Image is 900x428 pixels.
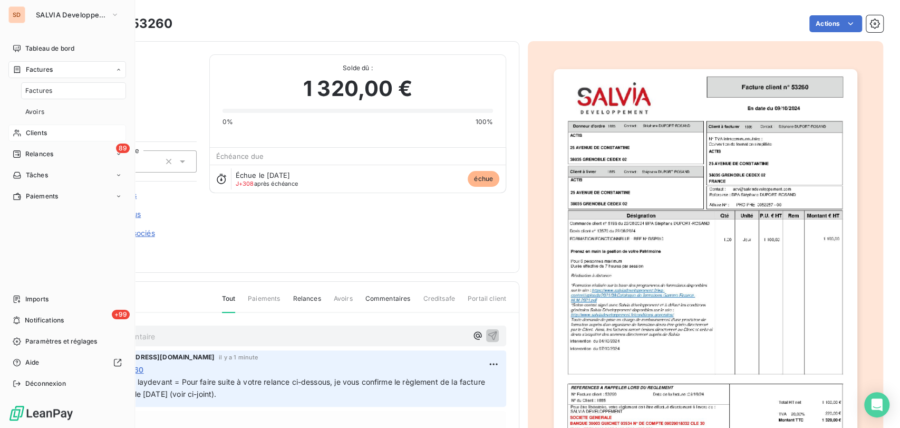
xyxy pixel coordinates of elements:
[293,294,321,312] span: Relances
[219,354,258,360] span: il y a 1 minute
[365,294,411,312] span: Commentaires
[236,180,254,187] span: J+308
[26,192,58,201] span: Paiements
[26,170,48,180] span: Tâches
[236,171,290,179] span: Échue le [DATE]
[468,171,499,187] span: échue
[36,11,107,19] span: SALVIA Developpement
[25,86,52,96] span: Factures
[25,294,49,304] span: Imports
[25,337,97,346] span: Paramètres et réglages
[8,354,126,371] a: Aide
[80,353,215,362] span: Sylvie [EMAIL_ADDRESS][DOMAIN_NAME]
[8,6,25,23] div: SD
[83,67,197,75] span: C_1885_SDEV
[25,316,64,325] span: Notifications
[423,294,455,312] span: Creditsafe
[70,377,487,398] span: le [DATE] @ de mr laydevant = Pour faire suite à votre relance ci-dessous, je vous confirme le rè...
[222,294,236,313] span: Tout
[222,117,233,127] span: 0%
[222,63,493,73] span: Solde dû :
[248,294,280,312] span: Paiements
[475,117,493,127] span: 100%
[99,14,172,33] h3: PF2453260
[26,65,53,74] span: Factures
[25,107,44,117] span: Avoirs
[809,15,862,32] button: Actions
[864,392,889,417] div: Open Intercom Messenger
[468,294,506,312] span: Portail client
[8,405,74,422] img: Logo LeanPay
[116,144,130,153] span: 89
[216,152,264,160] span: Échéance due
[334,294,353,312] span: Avoirs
[25,358,40,367] span: Aide
[112,310,130,319] span: +99
[25,149,53,159] span: Relances
[26,128,47,138] span: Clients
[236,180,298,187] span: après échéance
[25,379,66,388] span: Déconnexion
[25,44,74,53] span: Tableau de bord
[303,73,412,104] span: 1 320,00 €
